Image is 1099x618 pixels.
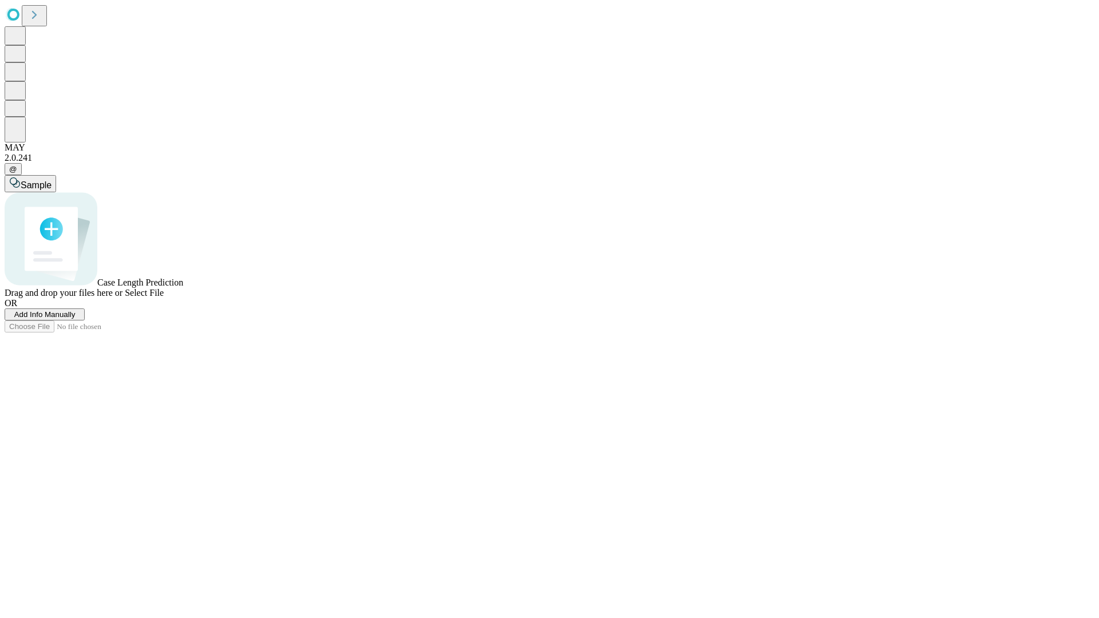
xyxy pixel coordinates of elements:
div: 2.0.241 [5,153,1094,163]
span: @ [9,165,17,173]
div: MAY [5,142,1094,153]
span: Case Length Prediction [97,278,183,287]
button: Add Info Manually [5,308,85,320]
span: Sample [21,180,52,190]
span: OR [5,298,17,308]
span: Drag and drop your files here or [5,288,122,298]
span: Add Info Manually [14,310,76,319]
span: Select File [125,288,164,298]
button: @ [5,163,22,175]
button: Sample [5,175,56,192]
